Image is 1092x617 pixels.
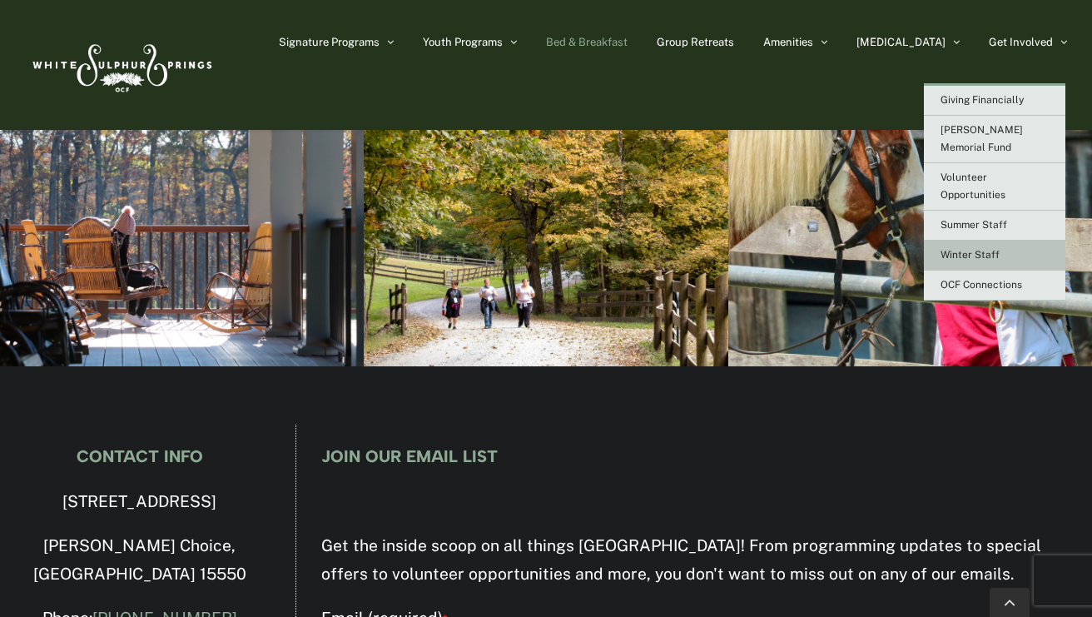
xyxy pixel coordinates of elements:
span: Group Retreats [657,37,734,47]
img: White Sulphur Springs Logo [25,26,216,104]
a: [PERSON_NAME] Memorial Fund [924,116,1065,163]
h4: JOIN OUR EMAIL LIST [321,447,1067,465]
p: [PERSON_NAME] Choice, [GEOGRAPHIC_DATA] 15550 [25,532,255,589]
p: [STREET_ADDRESS] [25,488,255,516]
span: Bed & Breakfast [546,37,628,47]
span: Amenities [763,37,813,47]
span: Youth Programs [423,37,503,47]
span: Winter Staff [941,249,1000,261]
a: Giving Financially [924,86,1065,116]
h4: CONTACT INFO [25,447,255,465]
a: OCF Connections [924,271,1065,301]
a: Volunteer Opportunities [924,163,1065,211]
span: Signature Programs [279,37,380,47]
span: Summer Staff [941,219,1007,231]
p: Get the inside scoop on all things [GEOGRAPHIC_DATA]! From programming updates to special offers ... [321,532,1067,589]
span: OCF Connections [941,279,1022,291]
span: Get Involved [989,37,1053,47]
span: [MEDICAL_DATA] [856,37,946,47]
a: Summer Staff [924,211,1065,241]
span: [PERSON_NAME] Memorial Fund [941,124,1023,153]
a: Winter Staff [924,241,1065,271]
span: Volunteer Opportunities [941,172,1005,201]
span: Giving Financially [941,94,1024,106]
